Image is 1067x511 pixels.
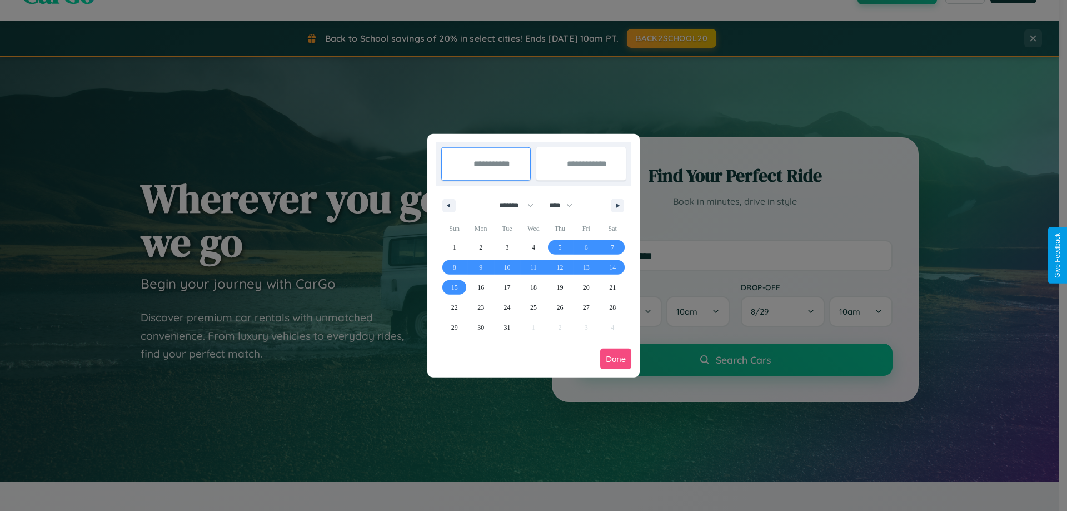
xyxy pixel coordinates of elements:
span: 7 [611,237,614,257]
button: 19 [547,277,573,297]
button: 10 [494,257,520,277]
button: 16 [467,277,493,297]
button: 17 [494,277,520,297]
button: 26 [547,297,573,317]
button: 15 [441,277,467,297]
button: 20 [573,277,599,297]
button: 12 [547,257,573,277]
div: Give Feedback [1054,233,1061,278]
button: 14 [600,257,626,277]
button: 5 [547,237,573,257]
span: 21 [609,277,616,297]
button: 30 [467,317,493,338]
button: 22 [441,297,467,317]
button: 28 [600,297,626,317]
span: Wed [520,220,546,237]
span: 17 [504,277,511,297]
button: 25 [520,297,546,317]
span: 12 [556,257,563,277]
button: 31 [494,317,520,338]
span: 30 [477,317,484,338]
span: 1 [453,237,456,257]
span: 20 [583,277,590,297]
button: 18 [520,277,546,297]
button: 29 [441,317,467,338]
span: Fri [573,220,599,237]
button: 21 [600,277,626,297]
span: 6 [585,237,588,257]
span: 5 [558,237,561,257]
span: 3 [506,237,509,257]
span: 8 [453,257,456,277]
span: 11 [530,257,537,277]
span: 23 [477,297,484,317]
button: 6 [573,237,599,257]
span: 4 [532,237,535,257]
button: 2 [467,237,493,257]
span: 31 [504,317,511,338]
span: Sat [600,220,626,237]
span: Mon [467,220,493,237]
span: 2 [479,237,482,257]
button: 11 [520,257,546,277]
button: 8 [441,257,467,277]
span: Sun [441,220,467,237]
span: 15 [451,277,458,297]
span: Thu [547,220,573,237]
button: 13 [573,257,599,277]
span: 25 [530,297,537,317]
span: 10 [504,257,511,277]
span: 28 [609,297,616,317]
span: 22 [451,297,458,317]
span: Tue [494,220,520,237]
button: 1 [441,237,467,257]
button: 24 [494,297,520,317]
span: 18 [530,277,537,297]
span: 14 [609,257,616,277]
button: 23 [467,297,493,317]
span: 13 [583,257,590,277]
button: 27 [573,297,599,317]
span: 29 [451,317,458,338]
button: 3 [494,237,520,257]
button: 7 [600,237,626,257]
span: 26 [556,297,563,317]
button: 4 [520,237,546,257]
button: Done [600,349,631,369]
span: 19 [556,277,563,297]
span: 24 [504,297,511,317]
button: 9 [467,257,493,277]
span: 16 [477,277,484,297]
span: 27 [583,297,590,317]
span: 9 [479,257,482,277]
